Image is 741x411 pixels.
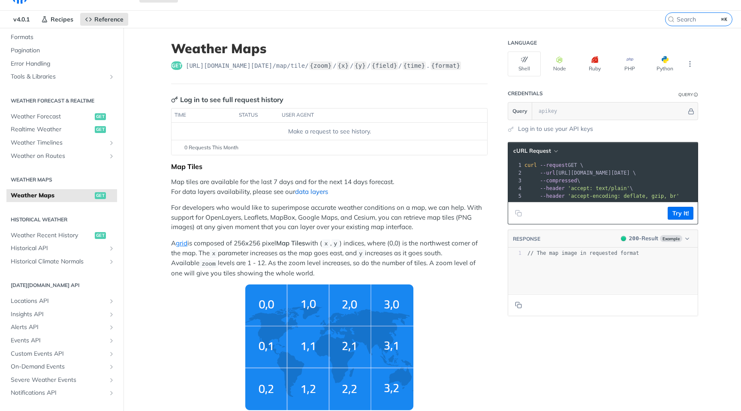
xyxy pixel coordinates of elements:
span: \ [524,185,633,191]
span: y [334,241,337,247]
a: Weather on RoutesShow subpages for Weather on Routes [6,150,117,163]
span: 200 [621,236,626,241]
div: Make a request to see history. [175,127,484,136]
a: Historical Climate NormalsShow subpages for Historical Climate Normals [6,255,117,268]
span: Query [512,107,527,115]
span: 0 Requests This Month [184,144,238,151]
a: Realtime Weatherget [6,123,117,136]
span: Severe Weather Events [11,376,106,384]
svg: More ellipsis [686,60,694,68]
a: Weather Mapsget [6,189,117,202]
span: Error Handling [11,60,115,68]
span: Example [660,235,682,242]
span: // The map image in requested format [527,250,639,256]
a: Reference [80,13,128,26]
a: On-Demand EventsShow subpages for On-Demand Events [6,360,117,373]
button: Show subpages for Custom Events API [108,351,115,357]
p: Map tiles are available for the last 7 days and for the next 14 days forecast. For data layers av... [171,177,488,196]
span: 200 [629,235,639,242]
a: Weather Recent Historyget [6,229,117,242]
span: --url [540,170,555,176]
label: {zoom} [309,61,333,70]
span: get [95,232,106,239]
th: user agent [279,109,470,122]
button: Query [508,103,532,120]
button: Show subpages for On-Demand Events [108,363,115,370]
button: Show subpages for Severe Weather Events [108,377,115,384]
a: Error Handling [6,57,117,70]
a: Historical APIShow subpages for Historical API [6,242,117,255]
h2: Weather Forecast & realtime [6,97,117,105]
span: Alerts API [11,323,106,332]
span: v4.0.1 [9,13,34,26]
span: y [359,251,362,257]
i: Information [694,93,698,97]
button: Copy to clipboard [512,207,524,220]
button: Show subpages for Notifications API [108,390,115,396]
a: Alerts APIShow subpages for Alerts API [6,321,117,334]
button: Show subpages for Weather Timelines [108,139,115,146]
span: --header [540,193,565,199]
span: Historical Climate Normals [11,257,106,266]
span: Realtime Weather [11,125,93,134]
span: get [95,126,106,133]
span: Notifications API [11,389,106,397]
div: Query [678,91,693,98]
button: 200200-ResultExample [617,234,693,243]
button: PHP [613,51,646,76]
span: Recipes [51,15,73,23]
button: Show subpages for Insights API [108,311,115,318]
a: Severe Weather EventsShow subpages for Severe Weather Events [6,374,117,387]
label: {y} [354,61,366,70]
th: status [236,109,279,122]
span: Weather Timelines [11,139,106,147]
label: {format} [431,61,461,70]
span: Pagination [11,46,115,55]
a: Tools & LibrariesShow subpages for Tools & Libraries [6,70,117,83]
a: Locations APIShow subpages for Locations API [6,295,117,308]
span: get [95,192,106,199]
span: --request [540,162,568,168]
button: Copy to clipboard [512,299,524,311]
span: get [171,61,182,70]
button: Ruby [578,51,611,76]
button: Show subpages for Historical API [108,245,115,252]
span: \ [524,178,580,184]
span: On-Demand Events [11,363,106,371]
a: Weather TimelinesShow subpages for Weather Timelines [6,136,117,149]
span: Reference [94,15,123,23]
span: Historical API [11,244,106,253]
button: Node [543,51,576,76]
span: --header [540,185,565,191]
span: GET \ [524,162,583,168]
button: Show subpages for Weather on Routes [108,153,115,160]
button: More Languages [684,57,696,70]
a: grid [176,239,187,247]
button: Shell [508,51,541,76]
span: curl [524,162,537,168]
a: Custom Events APIShow subpages for Custom Events API [6,348,117,360]
span: Custom Events API [11,350,106,358]
div: Credentials [508,90,543,97]
span: Insights API [11,310,106,319]
div: Log in to see full request history [171,94,283,105]
th: time [172,109,236,122]
div: 5 [508,192,523,200]
span: Formats [11,33,115,42]
a: Formats [6,31,117,44]
label: {field} [371,61,398,70]
h2: [DATE][DOMAIN_NAME] API [6,281,117,289]
button: Show subpages for Locations API [108,298,115,305]
button: Try It! [668,207,693,220]
span: x [324,241,328,247]
button: Show subpages for Tools & Libraries [108,73,115,80]
a: Notifications APIShow subpages for Notifications API [6,387,117,399]
button: Show subpages for Alerts API [108,324,115,331]
span: Events API [11,336,106,345]
kbd: ⌘K [719,15,730,24]
h2: Historical Weather [6,216,117,224]
a: data layers [295,187,328,196]
a: Events APIShow subpages for Events API [6,334,117,347]
span: Weather Maps [11,191,93,200]
div: - Result [629,234,658,243]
